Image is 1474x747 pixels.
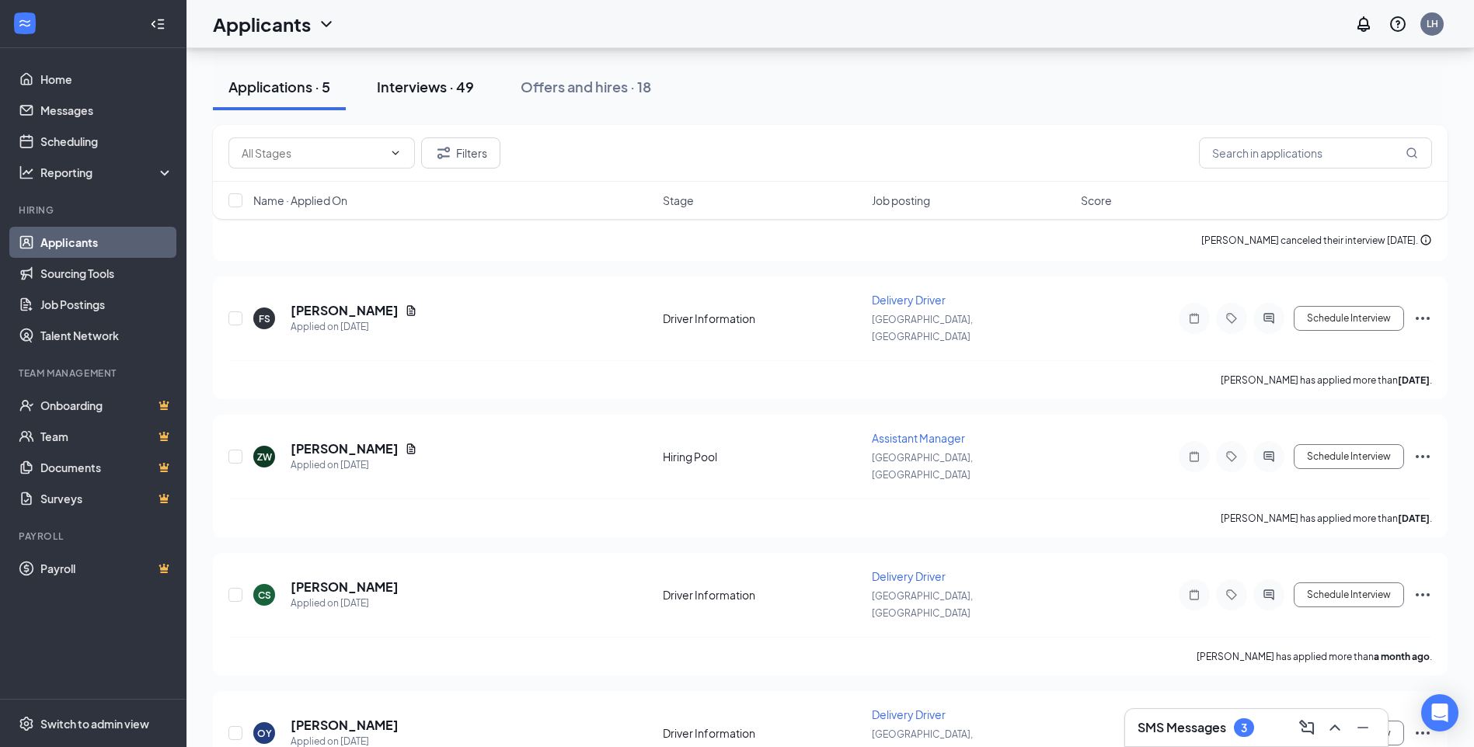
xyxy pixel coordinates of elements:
[1294,582,1404,607] button: Schedule Interview
[663,193,694,208] span: Stage
[291,440,399,457] h5: [PERSON_NAME]
[19,367,170,380] div: Team Management
[242,144,383,162] input: All Stages
[1221,373,1432,387] p: [PERSON_NAME] has applied more than .
[291,319,417,335] div: Applied on [DATE]
[1350,715,1375,740] button: Minimize
[872,590,973,619] span: [GEOGRAPHIC_DATA], [GEOGRAPHIC_DATA]
[1294,306,1404,331] button: Schedule Interview
[1406,147,1418,159] svg: MagnifyingGlass
[1413,447,1432,466] svg: Ellipses
[150,16,166,32] svg: Collapse
[40,421,173,452] a: TeamCrown
[1081,193,1112,208] span: Score
[40,64,173,95] a: Home
[40,289,173,320] a: Job Postings
[1260,589,1278,601] svg: ActiveChat
[872,193,930,208] span: Job posting
[40,126,173,157] a: Scheduling
[1260,312,1278,325] svg: ActiveChat
[40,165,174,180] div: Reporting
[1427,17,1438,30] div: LH
[40,483,173,514] a: SurveysCrown
[17,16,33,31] svg: WorkstreamLogo
[663,725,862,741] div: Driver Information
[40,258,173,289] a: Sourcing Tools
[1420,234,1432,246] svg: Info
[40,553,173,584] a: PayrollCrown
[1201,233,1432,248] div: [PERSON_NAME] canceled their interview [DATE].
[1374,651,1430,662] b: a month ago
[19,716,34,731] svg: Settings
[1138,719,1226,736] h3: SMS Messages
[389,147,402,159] svg: ChevronDown
[1389,15,1407,33] svg: QuestionInfo
[291,302,399,319] h5: [PERSON_NAME]
[405,443,417,455] svg: Document
[1413,724,1432,742] svg: Ellipses
[521,77,651,96] div: Offers and hires · 18
[405,304,417,317] svg: Document
[259,312,270,325] div: FS
[1260,450,1278,463] svg: ActiveChat
[872,431,965,445] span: Assistant Manager
[1413,585,1432,604] svg: Ellipses
[1222,450,1241,463] svg: Tag
[1294,444,1404,469] button: Schedule Interview
[258,589,271,602] div: CS
[1354,15,1373,33] svg: Notifications
[228,77,330,96] div: Applications · 5
[19,203,170,217] div: Hiring
[1413,309,1432,328] svg: Ellipses
[1421,694,1458,731] div: Open Intercom Messenger
[40,452,173,483] a: DocumentsCrown
[872,569,946,583] span: Delivery Driver
[1185,312,1204,325] svg: Note
[291,596,399,611] div: Applied on [DATE]
[19,530,170,543] div: Payroll
[40,320,173,351] a: Talent Network
[213,11,311,37] h1: Applicants
[1398,374,1430,386] b: [DATE]
[40,390,173,421] a: OnboardingCrown
[257,450,272,464] div: ZW
[1241,721,1247,735] div: 3
[40,95,173,126] a: Messages
[377,77,474,96] div: Interviews · 49
[1199,137,1432,169] input: Search in applications
[1222,312,1241,325] svg: Tag
[872,707,946,721] span: Delivery Driver
[291,457,417,473] div: Applied on [DATE]
[257,727,272,740] div: OY
[663,449,862,464] div: Hiring Pool
[1322,715,1347,740] button: ChevronUp
[1222,589,1241,601] svg: Tag
[421,137,500,169] button: Filter Filters
[663,587,862,603] div: Driver Information
[40,227,173,258] a: Applicants
[1326,718,1344,737] svg: ChevronUp
[1185,450,1204,463] svg: Note
[872,452,973,481] span: [GEOGRAPHIC_DATA], [GEOGRAPHIC_DATA]
[317,15,336,33] svg: ChevronDown
[1221,512,1432,525] p: [PERSON_NAME] has applied more than .
[291,578,399,596] h5: [PERSON_NAME]
[872,293,946,307] span: Delivery Driver
[1295,715,1319,740] button: ComposeMessage
[663,311,862,326] div: Driver Information
[1185,589,1204,601] svg: Note
[1398,512,1430,524] b: [DATE]
[872,314,973,342] span: [GEOGRAPHIC_DATA], [GEOGRAPHIC_DATA]
[291,717,399,734] h5: [PERSON_NAME]
[1197,650,1432,663] p: [PERSON_NAME] has applied more than .
[253,193,347,208] span: Name · Applied On
[19,165,34,180] svg: Analysis
[1298,718,1316,737] svg: ComposeMessage
[40,716,149,731] div: Switch to admin view
[434,144,453,162] svg: Filter
[1354,718,1372,737] svg: Minimize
